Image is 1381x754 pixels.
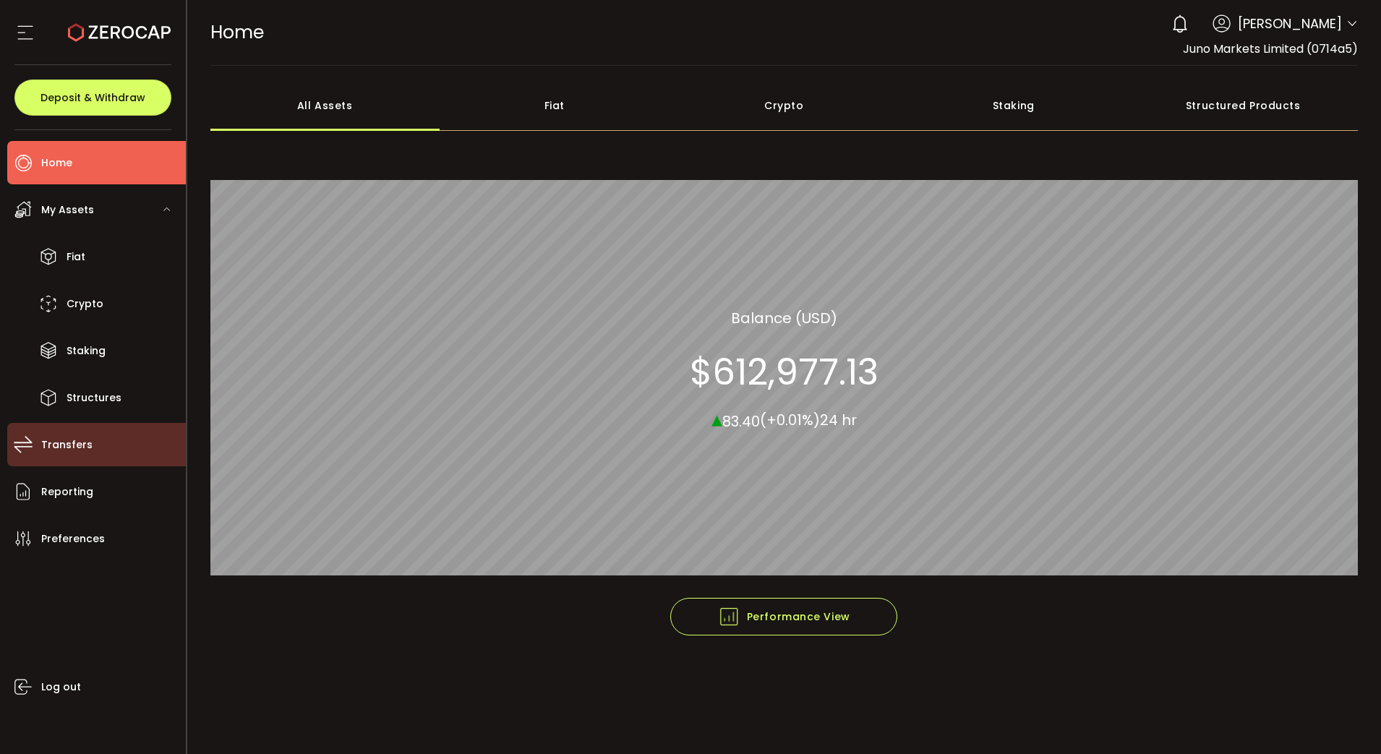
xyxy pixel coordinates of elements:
div: Structured Products [1129,80,1359,131]
iframe: Chat Widget [1309,685,1381,754]
div: Crypto [670,80,899,131]
span: ▴ [711,403,722,434]
span: Log out [41,677,81,698]
span: (+0.01%) [760,410,820,430]
button: Deposit & Withdraw [14,80,171,116]
span: 24 hr [820,410,857,430]
span: Juno Markets Limited (0714a5) [1183,40,1358,57]
span: Crypto [67,294,103,314]
div: Fiat [440,80,670,131]
span: Reporting [41,481,93,502]
section: Balance (USD) [731,307,837,328]
span: Home [210,20,264,45]
span: Structures [67,387,121,408]
button: Performance View [670,598,897,635]
section: $612,977.13 [690,350,878,393]
span: Performance View [718,606,850,627]
span: 83.40 [722,411,760,431]
span: Preferences [41,528,105,549]
span: [PERSON_NAME] [1238,14,1342,33]
span: Staking [67,340,106,361]
span: Home [41,153,72,173]
div: All Assets [210,80,440,131]
span: Fiat [67,247,85,267]
span: My Assets [41,200,94,220]
div: Staking [899,80,1129,131]
span: Deposit & Withdraw [40,93,145,103]
span: Transfers [41,434,93,455]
